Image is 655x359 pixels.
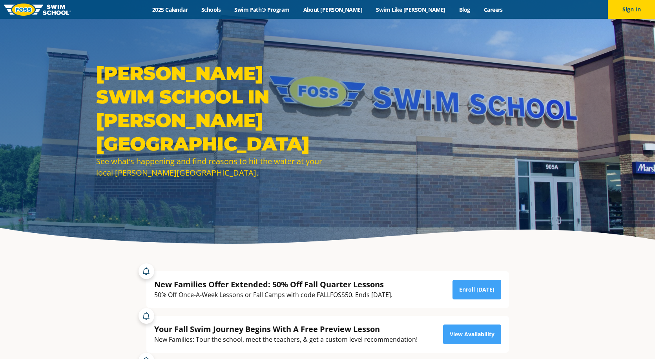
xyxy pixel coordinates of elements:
[154,290,392,300] div: 50% Off Once-A-Week Lessons or Fall Camps with code FALLFOSS50. Ends [DATE].
[477,6,509,13] a: Careers
[154,334,418,345] div: New Families: Tour the school, meet the teachers, & get a custom level recommendation!
[452,280,501,299] a: Enroll [DATE]
[154,279,392,290] div: New Families Offer Extended: 50% Off Fall Quarter Lessons
[154,324,418,334] div: Your Fall Swim Journey Begins With A Free Preview Lesson
[443,325,501,344] a: View Availability
[96,156,324,178] div: See what’s happening and find reasons to hit the water at your local [PERSON_NAME][GEOGRAPHIC_DATA].
[369,6,452,13] a: Swim Like [PERSON_NAME]
[452,6,477,13] a: Blog
[4,4,71,16] img: FOSS Swim School Logo
[146,6,195,13] a: 2025 Calendar
[195,6,228,13] a: Schools
[296,6,369,13] a: About [PERSON_NAME]
[228,6,296,13] a: Swim Path® Program
[96,62,324,156] h1: [PERSON_NAME] Swim School in [PERSON_NAME][GEOGRAPHIC_DATA]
